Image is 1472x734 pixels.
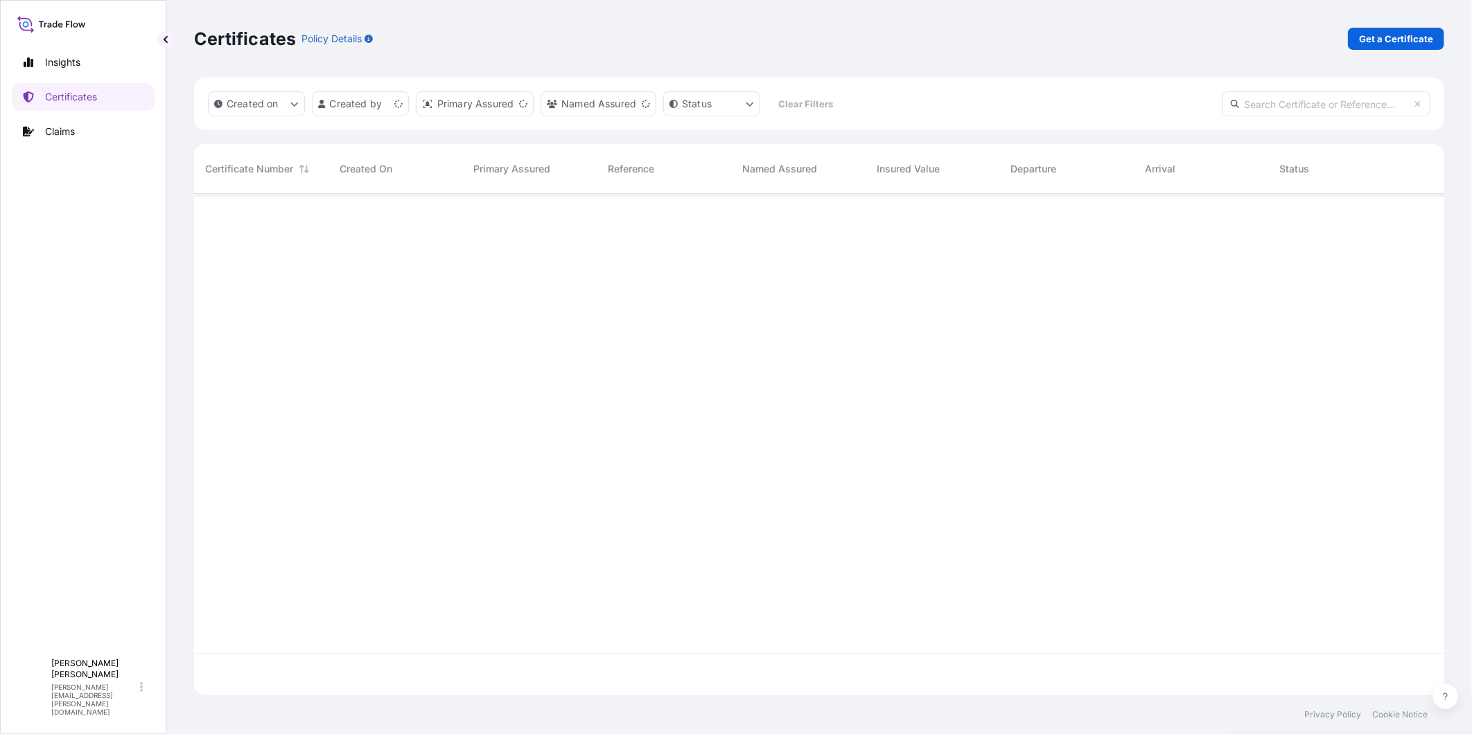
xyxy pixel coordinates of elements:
[51,683,137,716] p: [PERSON_NAME][EMAIL_ADDRESS][PERSON_NAME][DOMAIN_NAME]
[51,658,137,680] p: [PERSON_NAME] [PERSON_NAME]
[45,55,80,69] p: Insights
[1348,28,1444,50] a: Get a Certificate
[1359,32,1433,46] p: Get a Certificate
[1011,162,1057,176] span: Departure
[194,28,296,50] p: Certificates
[208,91,305,116] button: createdOn Filter options
[12,48,155,76] a: Insights
[330,97,383,111] p: Created by
[301,32,362,46] p: Policy Details
[312,91,409,116] button: createdBy Filter options
[608,162,654,176] span: Reference
[742,162,817,176] span: Named Assured
[1223,91,1430,116] input: Search Certificate or Reference...
[474,162,551,176] span: Primary Assured
[45,125,75,138] p: Claims
[1304,709,1361,720] a: Privacy Policy
[45,90,97,104] p: Certificates
[12,118,155,145] a: Claims
[779,97,834,111] p: Clear Filters
[12,83,155,111] a: Certificates
[1145,162,1175,176] span: Arrival
[205,162,293,176] span: Certificate Number
[1372,709,1428,720] a: Cookie Notice
[767,93,845,115] button: Clear Filters
[541,91,656,116] button: cargoOwner Filter options
[227,97,279,111] p: Created on
[340,162,392,176] span: Created On
[561,97,636,111] p: Named Assured
[682,97,712,111] p: Status
[416,91,534,116] button: distributor Filter options
[28,680,36,694] span: V
[437,97,514,111] p: Primary Assured
[296,161,313,177] button: Sort
[663,91,760,116] button: certificateStatus Filter options
[1279,162,1309,176] span: Status
[877,162,940,176] span: Insured Value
